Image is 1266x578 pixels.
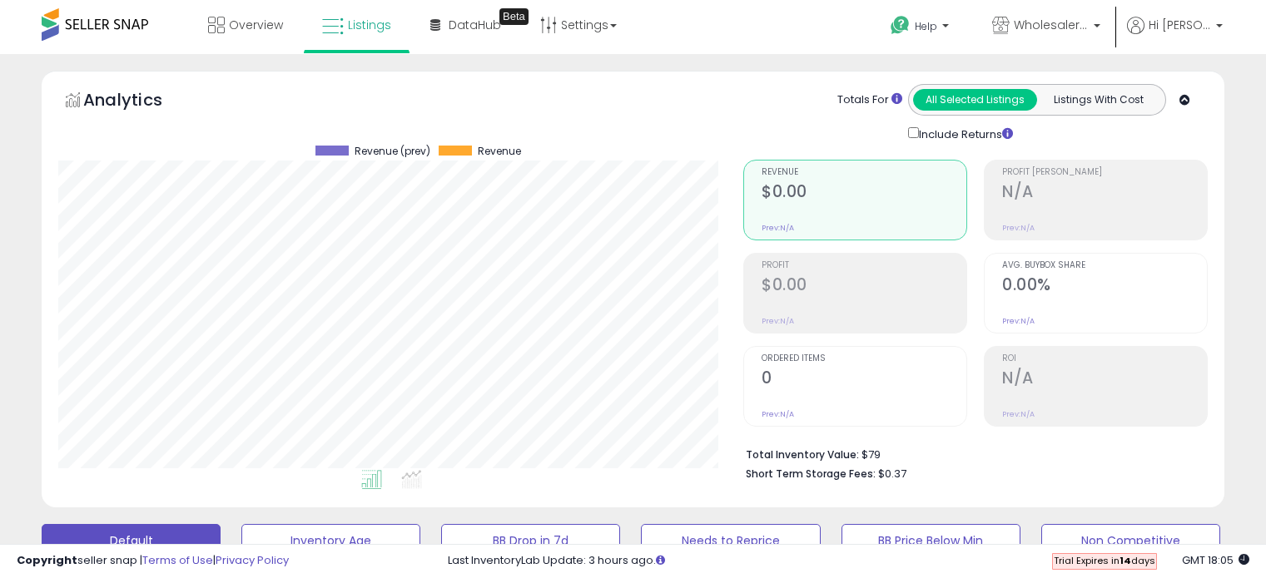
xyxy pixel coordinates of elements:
span: Hi [PERSON_NAME] [1149,17,1211,33]
div: Last InventoryLab Update: 3 hours ago. [448,553,1249,569]
span: ROI [1002,354,1207,363]
span: $0.37 [878,466,906,482]
span: DataHub [449,17,501,33]
button: Default [42,524,221,557]
a: Hi [PERSON_NAME] [1127,17,1223,54]
span: Revenue [478,146,521,157]
span: Wholesaler AZ [1014,17,1089,33]
button: Inventory Age [241,524,420,557]
small: Prev: N/A [1002,223,1035,233]
small: Prev: N/A [1002,316,1035,326]
li: $79 [746,443,1195,463]
h2: N/A [1002,368,1207,391]
div: Include Returns [896,124,1033,143]
span: Listings [348,17,391,33]
span: Profit [PERSON_NAME] [1002,168,1207,177]
strong: Copyright [17,552,77,568]
div: Totals For [837,92,902,108]
span: Trial Expires in days [1054,554,1155,567]
h2: N/A [1002,182,1207,205]
div: Tooltip anchor [499,8,529,25]
span: 2025-09-15 18:05 GMT [1182,552,1249,568]
span: Revenue (prev) [355,146,430,157]
b: 14 [1120,554,1131,567]
small: Prev: N/A [1002,409,1035,419]
span: Profit [762,261,966,270]
small: Prev: N/A [762,316,794,326]
a: Privacy Policy [216,552,289,568]
div: seller snap | | [17,553,289,569]
h2: $0.00 [762,275,966,298]
b: Total Inventory Value: [746,447,859,462]
h2: 0 [762,368,966,391]
i: Get Help [890,15,911,36]
a: Help [877,2,966,54]
small: Prev: N/A [762,223,794,233]
button: Non Competitive [1041,524,1220,557]
span: Ordered Items [762,354,966,363]
a: Terms of Use [142,552,213,568]
h2: $0.00 [762,182,966,205]
button: BB Drop in 7d [441,524,620,557]
button: Needs to Reprice [641,524,820,557]
b: Short Term Storage Fees: [746,467,876,481]
h2: 0.00% [1002,275,1207,298]
button: All Selected Listings [913,89,1037,111]
span: Overview [229,17,283,33]
h5: Analytics [83,88,195,116]
span: Revenue [762,168,966,177]
button: Listings With Cost [1036,89,1160,111]
small: Prev: N/A [762,409,794,419]
span: Avg. Buybox Share [1002,261,1207,270]
button: BB Price Below Min [842,524,1020,557]
span: Help [915,19,937,33]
